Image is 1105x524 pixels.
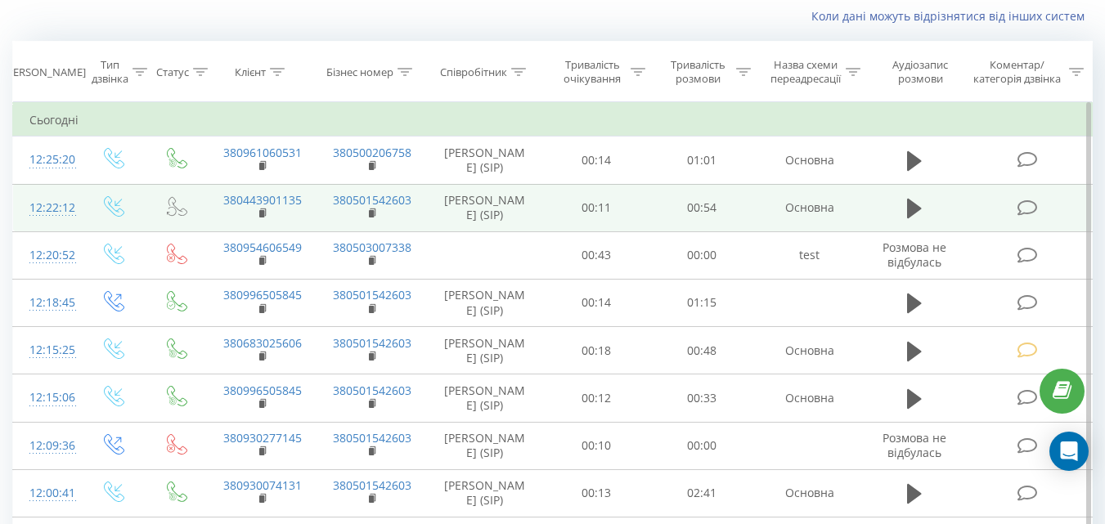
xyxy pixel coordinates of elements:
a: 380501542603 [333,287,411,302]
a: Коли дані можуть відрізнятися вiд інших систем [811,8,1093,24]
a: 380500206758 [333,145,411,160]
div: Співробітник [440,65,507,79]
a: 380961060531 [223,145,302,160]
a: 380501542603 [333,192,411,208]
div: Тип дзвінка [92,58,128,86]
td: 01:01 [649,137,755,184]
a: 380503007338 [333,240,411,255]
td: test [755,231,865,279]
td: 00:11 [544,184,649,231]
a: 380930074131 [223,477,302,493]
td: [PERSON_NAME] (SIP) [426,184,544,231]
td: 02:41 [649,469,755,517]
div: Клієнт [235,65,266,79]
td: 01:15 [649,279,755,326]
td: 00:12 [544,374,649,422]
td: Основна [755,469,865,517]
div: 12:15:06 [29,382,64,414]
td: 00:10 [544,422,649,469]
div: Тривалість очікування [559,58,627,86]
div: 12:25:20 [29,144,64,176]
td: [PERSON_NAME] (SIP) [426,327,544,374]
td: Сьогодні [13,104,1093,137]
td: [PERSON_NAME] (SIP) [426,279,544,326]
td: 00:00 [649,422,755,469]
span: Розмова не відбулась [883,430,946,460]
div: Статус [156,65,189,79]
td: 00:14 [544,279,649,326]
a: 380501542603 [333,477,411,493]
td: 00:54 [649,184,755,231]
div: 12:18:45 [29,287,64,319]
td: [PERSON_NAME] (SIP) [426,137,544,184]
a: 380996505845 [223,287,302,302]
div: Тривалість розмови [664,58,732,86]
div: 12:15:25 [29,334,64,366]
td: Основна [755,374,865,422]
div: [PERSON_NAME] [3,65,86,79]
a: 380930277145 [223,430,302,446]
div: 12:20:52 [29,240,64,271]
a: 380501542603 [333,430,411,446]
td: Основна [755,327,865,374]
div: Коментар/категорія дзвінка [969,58,1065,86]
td: 00:00 [649,231,755,279]
td: [PERSON_NAME] (SIP) [426,422,544,469]
div: Бізнес номер [326,65,393,79]
td: 00:14 [544,137,649,184]
td: 00:48 [649,327,755,374]
td: Основна [755,184,865,231]
div: Аудіозапис розмови [879,58,962,86]
td: 00:33 [649,374,755,422]
div: 12:00:41 [29,477,64,509]
td: 00:13 [544,469,649,517]
td: [PERSON_NAME] (SIP) [426,469,544,517]
a: 380683025606 [223,335,302,351]
a: 380996505845 [223,383,302,398]
td: [PERSON_NAME] (SIP) [426,374,544,422]
td: 00:43 [544,231,649,279]
div: Назва схеми переадресації [770,58,842,86]
a: 380443901135 [223,192,302,208]
div: 12:09:36 [29,430,64,462]
div: Open Intercom Messenger [1049,432,1089,471]
a: 380954606549 [223,240,302,255]
a: 380501542603 [333,335,411,351]
td: Основна [755,137,865,184]
a: 380501542603 [333,383,411,398]
span: Розмова не відбулась [883,240,946,270]
div: 12:22:12 [29,192,64,224]
td: 00:18 [544,327,649,374]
